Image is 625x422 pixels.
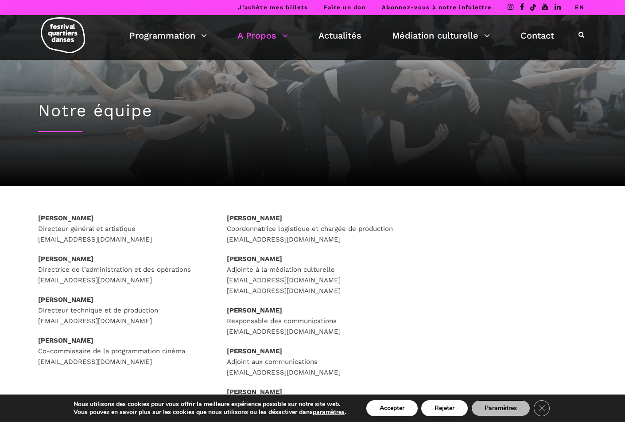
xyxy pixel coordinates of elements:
a: Médiation culturelle [392,28,490,43]
a: Faire un don [324,4,366,11]
p: Directeur général et artistique [EMAIL_ADDRESS][DOMAIN_NAME] [38,213,210,245]
strong: [PERSON_NAME] [227,388,282,396]
strong: [PERSON_NAME] [38,296,93,304]
a: EN [575,4,584,11]
strong: [PERSON_NAME] [227,214,282,222]
h1: Notre équipe [38,101,587,121]
a: J’achète mes billets [238,4,308,11]
button: Paramètres [471,400,530,416]
strong: [PERSON_NAME] [227,306,282,314]
button: Rejeter [421,400,468,416]
p: Vous pouvez en savoir plus sur les cookies que nous utilisons ou les désactiver dans . [74,408,346,416]
a: Actualités [318,28,361,43]
a: A Propos [237,28,288,43]
p: Nous utilisons des cookies pour vous offrir la meilleure expérience possible sur notre site web. [74,400,346,408]
p: Directrice de l’administration et des opérations [EMAIL_ADDRESS][DOMAIN_NAME] [38,254,210,285]
p: Directeur technique et de production [EMAIL_ADDRESS][DOMAIN_NAME] [38,294,210,326]
img: logo-fqd-med [41,17,85,53]
p: Adjoint aux communications [EMAIL_ADDRESS][DOMAIN_NAME] [227,346,398,378]
strong: [PERSON_NAME] [38,336,93,344]
a: Programmation [129,28,207,43]
button: paramètres [313,408,345,416]
p: Co-commissaire de la programmation cinéma [EMAIL_ADDRESS][DOMAIN_NAME] [38,335,210,367]
p: Adjointe à la médiation culturelle [EMAIL_ADDRESS][DOMAIN_NAME] [EMAIL_ADDRESS][DOMAIN_NAME] [227,254,398,296]
p: Responsable des communications [EMAIL_ADDRESS][DOMAIN_NAME] [227,305,398,337]
a: Contact [520,28,554,43]
strong: [PERSON_NAME] [227,255,282,263]
button: Close GDPR Cookie Banner [534,400,550,416]
a: Abonnez-vous à notre infolettre [382,4,492,11]
p: Coordonnatrice logistique et chargée de production [EMAIL_ADDRESS][DOMAIN_NAME] [227,213,398,245]
strong: [PERSON_NAME] [227,347,282,355]
button: Accepter [366,400,418,416]
strong: [PERSON_NAME] [38,214,93,222]
p: Adjointe à l’administration [EMAIL_ADDRESS][DOMAIN_NAME] [227,387,398,418]
strong: [PERSON_NAME] [38,255,93,263]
